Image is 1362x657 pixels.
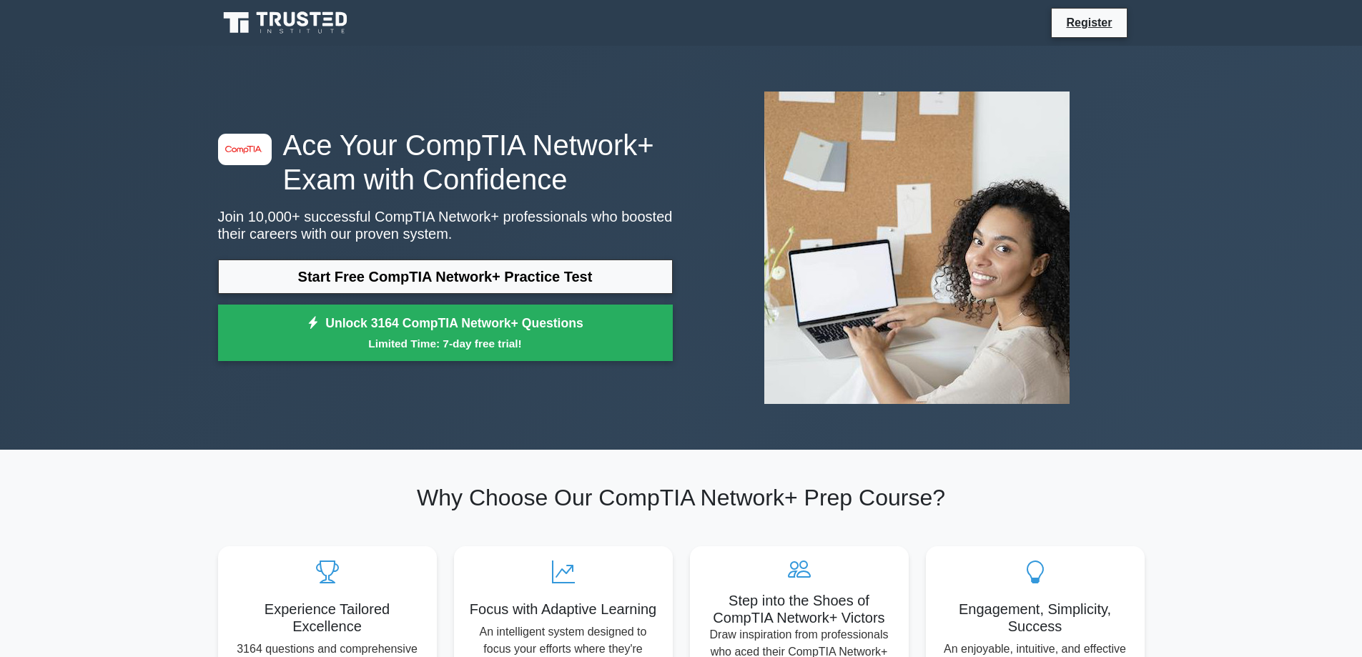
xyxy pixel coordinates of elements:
a: Register [1057,14,1120,31]
h5: Experience Tailored Excellence [230,601,425,635]
a: Start Free CompTIA Network+ Practice Test [218,260,673,294]
h5: Engagement, Simplicity, Success [937,601,1133,635]
small: Limited Time: 7-day free trial! [236,335,655,352]
h5: Step into the Shoes of CompTIA Network+ Victors [701,592,897,626]
p: Join 10,000+ successful CompTIA Network+ professionals who boosted their careers with our proven ... [218,208,673,242]
h2: Why Choose Our CompTIA Network+ Prep Course? [218,484,1145,511]
h1: Ace Your CompTIA Network+ Exam with Confidence [218,128,673,197]
a: Unlock 3164 CompTIA Network+ QuestionsLimited Time: 7-day free trial! [218,305,673,362]
h5: Focus with Adaptive Learning [465,601,661,618]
